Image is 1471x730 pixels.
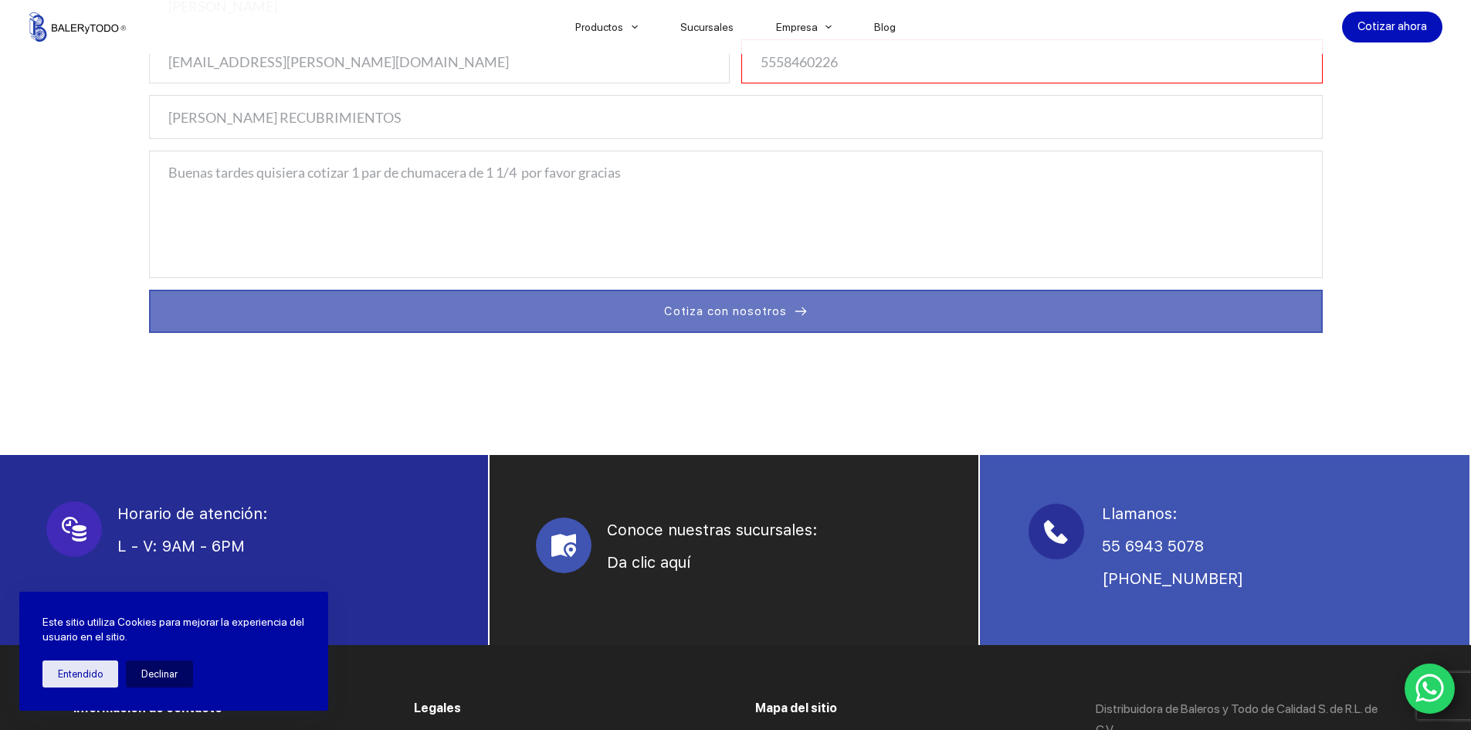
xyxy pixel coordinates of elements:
a: WhatsApp [1405,664,1456,715]
a: Da clic aquí [607,553,690,572]
span: Conoce nuestras sucursales: [607,521,818,539]
span: [PHONE_NUMBER] [1102,569,1243,588]
input: Empresa [149,95,1323,139]
span: 55 6943 5078 [1102,537,1204,555]
input: Email [149,39,730,83]
span: Llamanos: [1102,504,1178,523]
img: Balerytodo [29,12,126,42]
span: Cotiza con nosotros [664,302,787,321]
input: Telefono [741,39,1323,83]
button: Declinar [126,660,193,688]
h3: Mapa del sitio [755,699,1057,718]
span: Legales [414,701,461,715]
button: Cotiza con nosotros [149,290,1323,333]
span: L - V: 9AM - 6PM [117,537,245,555]
span: Horario de atención: [117,504,268,523]
p: Este sitio utiliza Cookies para mejorar la experiencia del usuario en el sitio. [42,615,305,645]
a: Cotizar ahora [1342,12,1442,42]
button: Entendido [42,660,118,688]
